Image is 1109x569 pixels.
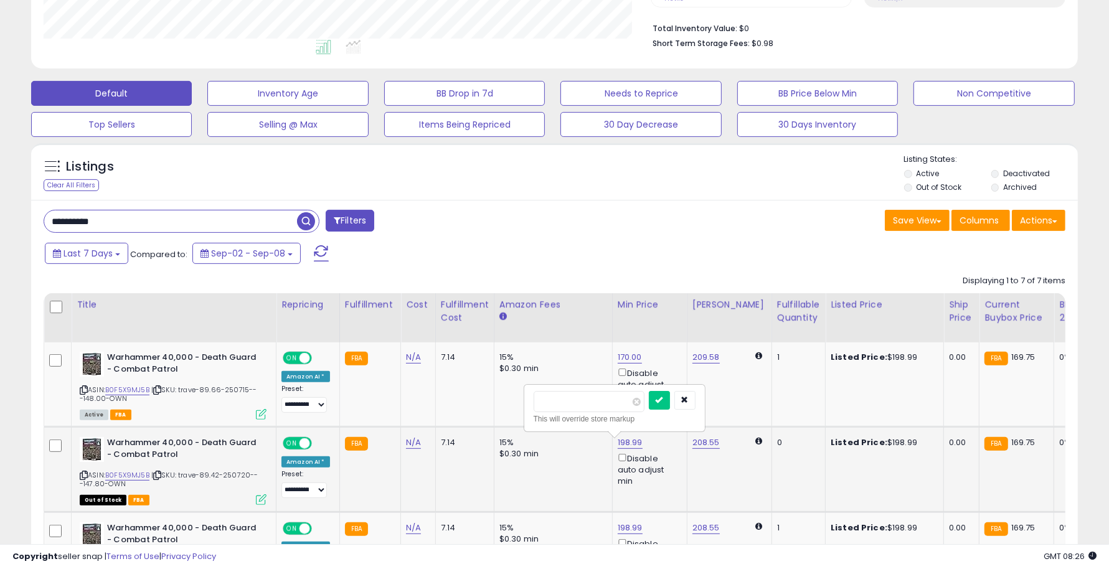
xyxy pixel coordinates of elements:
h5: Listings [66,158,114,176]
b: Listed Price: [831,351,887,363]
div: 1 [777,522,816,534]
span: All listings currently available for purchase on Amazon [80,410,108,420]
button: Save View [885,210,950,231]
div: Disable auto adjust min [618,366,677,402]
button: Items Being Repriced [384,112,545,137]
small: FBA [345,352,368,365]
div: Clear All Filters [44,179,99,191]
b: Short Term Storage Fees: [653,38,750,49]
a: N/A [406,522,421,534]
button: Filters [326,210,374,232]
div: Fulfillment [345,298,395,311]
div: Amazon Fees [499,298,607,311]
a: 170.00 [618,351,642,364]
div: 15% [499,352,603,363]
b: Listed Price: [831,436,887,448]
div: $198.99 [831,352,934,363]
div: $0.30 min [499,363,603,374]
button: Last 7 Days [45,243,128,264]
button: Needs to Reprice [560,81,721,106]
div: Displaying 1 to 7 of 7 items [963,275,1065,287]
div: 1 [777,352,816,363]
button: Non Competitive [913,81,1074,106]
strong: Copyright [12,550,58,562]
div: $0.30 min [499,448,603,459]
span: 169.75 [1011,522,1036,534]
span: All listings that are currently out of stock and unavailable for purchase on Amazon [80,495,126,506]
span: Sep-02 - Sep-08 [211,247,285,260]
a: 198.99 [618,436,643,449]
label: Deactivated [1003,168,1050,179]
div: Amazon AI * [281,456,330,468]
button: Columns [951,210,1010,231]
small: FBA [984,437,1008,451]
small: FBA [984,522,1008,536]
span: OFF [310,353,330,364]
div: 15% [499,437,603,448]
div: ASIN: [80,352,267,418]
button: 30 Days Inventory [737,112,898,137]
button: Selling @ Max [207,112,368,137]
div: This will override store markup [534,413,696,425]
small: FBA [984,352,1008,365]
span: $0.98 [752,37,773,49]
a: 208.55 [692,436,720,449]
span: ON [284,438,300,449]
div: Fulfillment Cost [441,298,489,324]
span: FBA [110,410,131,420]
span: OFF [310,524,330,534]
span: Last 7 Days [64,247,113,260]
img: 517Slp10qaL._SL40_.jpg [80,352,104,377]
label: Active [916,168,939,179]
div: 0.00 [949,437,970,448]
div: 7.14 [441,352,484,363]
div: 0.00 [949,522,970,534]
a: Privacy Policy [161,550,216,562]
div: Current Buybox Price [984,298,1049,324]
div: 7.14 [441,522,484,534]
div: Fulfillable Quantity [777,298,820,324]
button: Inventory Age [207,81,368,106]
div: BB Share 24h. [1059,298,1105,324]
button: BB Drop in 7d [384,81,545,106]
img: 517Slp10qaL._SL40_.jpg [80,437,104,462]
span: ON [284,524,300,534]
span: OFF [310,438,330,449]
div: 0% [1059,352,1100,363]
div: Min Price [618,298,682,311]
div: 0.00 [949,352,970,363]
div: Amazon AI * [281,371,330,382]
a: B0F5X9MJ5B [105,470,149,481]
div: Ship Price [949,298,974,324]
span: | SKU: trave-89.66-250715---148.00-OWN [80,385,257,403]
div: 0 [777,437,816,448]
p: Listing States: [904,154,1078,166]
div: Title [77,298,271,311]
div: 0% [1059,522,1100,534]
small: FBA [345,437,368,451]
span: Compared to: [130,248,187,260]
div: Preset: [281,470,330,498]
label: Out of Stock [916,182,961,192]
span: ON [284,353,300,364]
div: 0% [1059,437,1100,448]
div: Repricing [281,298,334,311]
span: 169.75 [1011,436,1036,448]
a: N/A [406,351,421,364]
div: $198.99 [831,437,934,448]
b: Warhammer 40,000 - Death Guard - Combat Patrol [107,437,258,463]
div: ASIN: [80,437,267,504]
div: 15% [499,522,603,534]
button: Sep-02 - Sep-08 [192,243,301,264]
a: Terms of Use [106,550,159,562]
div: Preset: [281,385,330,413]
small: Amazon Fees. [499,311,507,322]
a: 209.58 [692,351,720,364]
div: [PERSON_NAME] [692,298,767,311]
li: $0 [653,20,1056,35]
div: Listed Price [831,298,938,311]
b: Warhammer 40,000 - Death Guard - Combat Patrol [107,352,258,378]
button: Actions [1012,210,1065,231]
label: Archived [1003,182,1037,192]
span: FBA [128,495,149,506]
